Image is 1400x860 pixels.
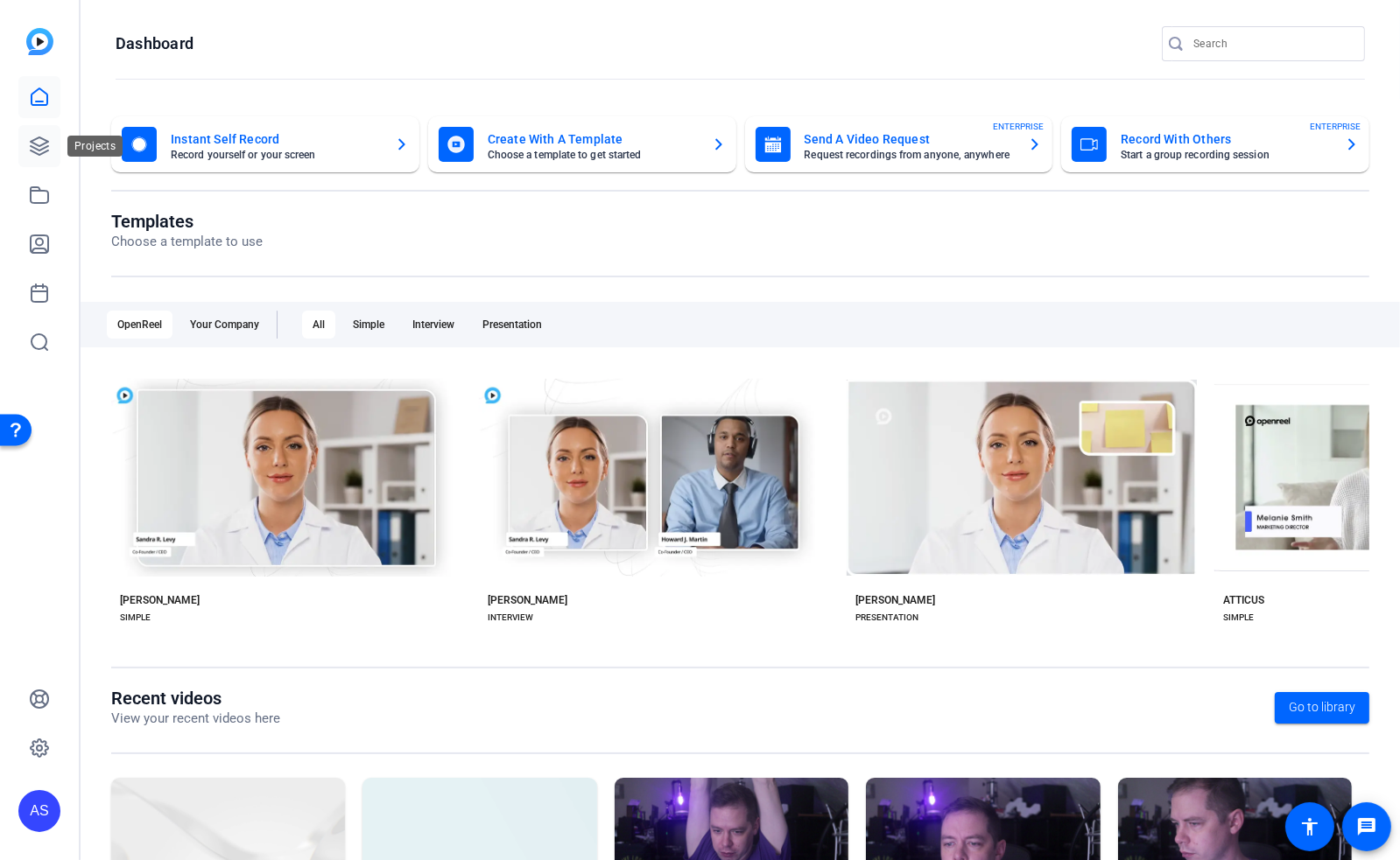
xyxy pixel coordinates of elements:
input: Search [1193,33,1351,54]
mat-icon: accessibility [1299,816,1320,837]
div: Projects [67,136,123,157]
button: Create With A TemplateChoose a template to get started [428,116,736,172]
mat-card-title: Send A Video Request [805,129,1015,150]
mat-card-subtitle: Start a group recording session [1121,150,1331,160]
mat-card-subtitle: Request recordings from anyone, anywhere [805,150,1015,160]
mat-card-subtitle: Record yourself or your screen [171,150,381,160]
mat-card-title: Record With Others [1121,129,1331,150]
img: blue-gradient.svg [26,28,53,55]
h1: Recent videos [111,688,280,709]
div: Simple [342,311,395,339]
div: [PERSON_NAME] [120,593,200,607]
div: PRESENTATION [855,611,918,625]
mat-icon: message [1356,816,1377,837]
div: INTERVIEW [488,611,533,625]
mat-card-title: Create With A Template [488,129,698,150]
div: ATTICUS [1223,593,1264,607]
div: [PERSON_NAME] [488,593,567,607]
button: Send A Video RequestRequest recordings from anyone, anywhereENTERPRISE [745,116,1053,172]
h1: Templates [111,211,263,232]
span: ENTERPRISE [993,120,1044,133]
div: Your Company [179,311,270,339]
div: AS [18,790,60,832]
span: ENTERPRISE [1310,120,1361,133]
h1: Dashboard [116,33,193,54]
div: OpenReel [107,311,172,339]
mat-card-subtitle: Choose a template to get started [488,150,698,160]
button: Instant Self RecordRecord yourself or your screen [111,116,419,172]
div: SIMPLE [1223,611,1254,625]
p: View your recent videos here [111,709,280,729]
div: All [302,311,335,339]
div: SIMPLE [120,611,151,625]
button: Record With OthersStart a group recording sessionENTERPRISE [1061,116,1369,172]
mat-card-title: Instant Self Record [171,129,381,150]
div: Presentation [472,311,552,339]
p: Choose a template to use [111,232,263,252]
div: [PERSON_NAME] [855,593,935,607]
div: Interview [402,311,465,339]
span: Go to library [1289,698,1355,717]
a: Go to library [1275,692,1369,724]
